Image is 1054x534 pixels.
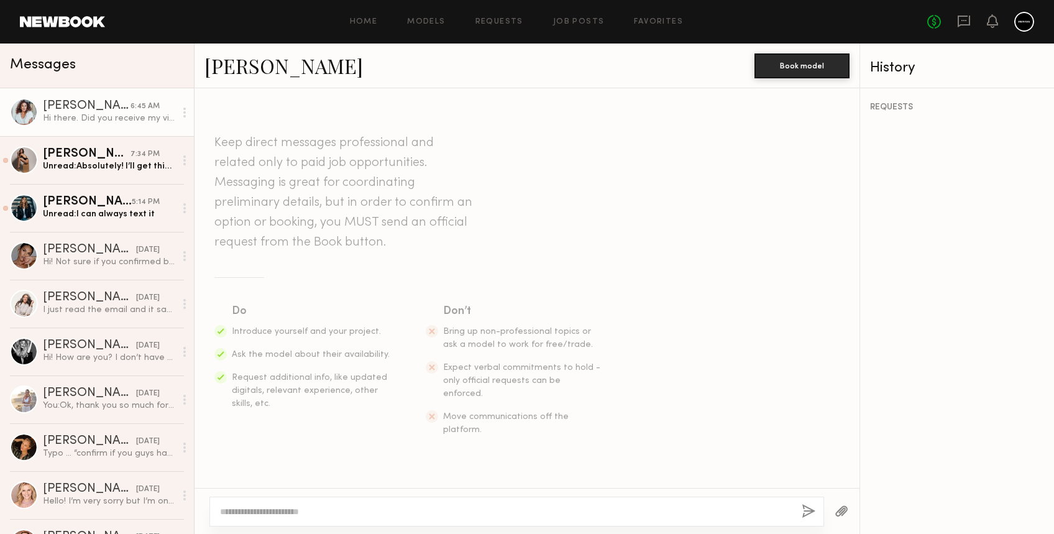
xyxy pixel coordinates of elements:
[232,374,387,408] span: Request additional info, like updated digitals, relevant experience, other skills, etc.
[754,53,850,78] button: Book model
[136,436,160,448] div: [DATE]
[43,352,175,364] div: Hi! How are you? I don’t have any gray hair! I have natural blonde hair with highlights. I’m base...
[204,52,363,79] a: [PERSON_NAME]
[43,256,175,268] div: Hi! Not sure if you confirmed bookings already, but wanted to let you know I just got back [DATE]...
[232,328,381,336] span: Introduce yourself and your project.
[43,483,136,495] div: [PERSON_NAME]
[553,18,605,26] a: Job Posts
[43,244,136,256] div: [PERSON_NAME]
[43,196,132,208] div: [PERSON_NAME]
[232,351,390,359] span: Ask the model about their availability.
[43,339,136,352] div: [PERSON_NAME]
[136,244,160,256] div: [DATE]
[10,58,76,72] span: Messages
[754,60,850,70] a: Book model
[443,303,602,320] div: Don’t
[43,113,175,124] div: Hi there. Did you receive my video? I’m not sure if it emailed successfully. Please advise. Thanks!
[43,448,175,459] div: Typo … “confirm if you guys have booked”.
[43,495,175,507] div: Hello! I’m very sorry but I’m on an all day shoot in [GEOGRAPHIC_DATA] [DATE]. A one day shoot tu...
[443,364,600,398] span: Expect verbal commitments to hold - only official requests can be enforced.
[132,196,160,208] div: 5:14 PM
[131,101,160,113] div: 6:45 AM
[407,18,445,26] a: Models
[136,484,160,495] div: [DATE]
[350,18,378,26] a: Home
[43,100,131,113] div: [PERSON_NAME]
[443,413,569,434] span: Move communications off the platform.
[870,61,1044,75] div: History
[43,148,131,160] div: [PERSON_NAME]
[43,208,175,220] div: Unread: I can always text it
[214,133,475,252] header: Keep direct messages professional and related only to paid job opportunities. Messaging is great ...
[634,18,683,26] a: Favorites
[43,292,136,304] div: [PERSON_NAME]
[43,304,175,316] div: I just read the email and it says the color is more permanent in the two weeks that was said in t...
[43,387,136,400] div: [PERSON_NAME]
[232,303,391,320] div: Do
[43,160,175,172] div: Unread: Absolutely! I’ll get this to you by the end of the weekend.
[136,292,160,304] div: [DATE]
[43,400,175,412] div: You: Ok, thank you so much for the reply! :)
[136,388,160,400] div: [DATE]
[43,435,136,448] div: [PERSON_NAME]
[131,149,160,160] div: 7:34 PM
[870,103,1044,112] div: REQUESTS
[475,18,523,26] a: Requests
[136,340,160,352] div: [DATE]
[443,328,593,349] span: Bring up non-professional topics or ask a model to work for free/trade.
